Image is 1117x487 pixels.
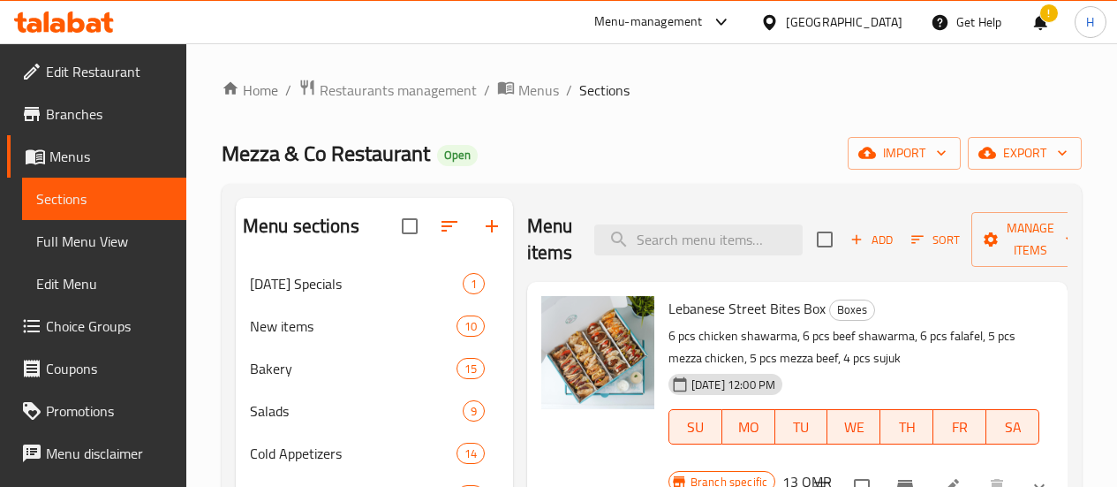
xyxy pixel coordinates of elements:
span: Full Menu View [36,231,172,252]
span: Edit Restaurant [46,61,172,82]
span: Lebanese Street Bites Box [668,295,826,322]
li: / [285,80,291,101]
button: Manage items [971,212,1090,267]
span: Add [848,230,895,250]
span: TH [887,415,926,440]
p: 6 pcs chicken shawarma, 6 pcs beef shawarma, 6 pcs falafel, 5 pcs mezza chicken, 5 pcs mezza beef... [668,325,1039,369]
span: WE [834,415,873,440]
span: H [1086,12,1094,32]
nav: breadcrumb [222,79,1082,102]
a: Menus [497,79,559,102]
a: Edit Menu [22,263,186,305]
span: Menus [518,80,559,101]
a: Branches [7,93,186,135]
button: FR [933,409,986,445]
span: MO [729,415,768,440]
li: / [566,80,572,101]
div: Menu-management [594,11,703,33]
h2: Menu items [527,213,573,266]
span: Salads [250,400,463,422]
a: Menus [7,135,186,178]
span: import [862,142,947,164]
span: FR [940,415,979,440]
span: export [982,142,1068,164]
div: Salads9 [236,390,513,432]
div: items [457,358,485,379]
span: Sections [579,80,630,101]
span: Menus [49,146,172,167]
a: Sections [22,178,186,220]
button: Sort [907,226,964,254]
span: 14 [457,445,484,462]
span: Bakery [250,358,457,379]
span: Promotions [46,400,172,422]
h2: Menu sections [243,213,359,240]
div: items [457,316,485,337]
button: SA [986,409,1039,445]
span: Mezza & Co Restaurant [222,133,430,173]
span: Sort items [900,226,971,254]
a: Menu disclaimer [7,432,186,475]
span: Coupons [46,358,172,379]
div: Boxes [829,300,875,321]
span: New items [250,316,457,337]
span: Cold Appetizers [250,443,457,464]
button: TH [880,409,933,445]
span: Select all sections [391,208,428,245]
div: Cold Appetizers14 [236,432,513,475]
span: Open [437,148,478,163]
img: Lebanese Street Bites Box [541,296,654,409]
a: Edit Restaurant [7,50,186,93]
span: 15 [457,361,484,377]
a: Coupons [7,347,186,390]
span: 9 [464,403,484,420]
span: Boxes [830,300,874,320]
button: TU [775,409,828,445]
button: SU [668,409,722,445]
input: search [594,224,803,255]
a: Promotions [7,390,186,432]
button: export [968,137,1082,170]
button: MO [722,409,775,445]
span: Menu disclaimer [46,443,172,464]
span: Sort [911,230,960,250]
span: [DATE] 12:00 PM [684,377,782,393]
a: Home [222,80,278,101]
div: Bakery15 [236,347,513,390]
div: [DATE] Specials1 [236,263,513,305]
span: Edit Menu [36,273,172,294]
a: Choice Groups [7,305,186,347]
span: Branches [46,103,172,125]
span: SU [676,415,715,440]
button: Add [843,226,900,254]
span: [DATE] Specials [250,273,463,294]
button: import [848,137,961,170]
span: Sections [36,188,172,209]
span: Restaurants management [320,80,477,101]
li: / [484,80,490,101]
div: Ramadan Specials [250,273,463,294]
a: Full Menu View [22,220,186,263]
div: items [463,400,485,422]
span: Choice Groups [46,316,172,337]
div: New items10 [236,305,513,347]
div: [GEOGRAPHIC_DATA] [786,12,902,32]
span: SA [993,415,1032,440]
span: 1 [464,276,484,293]
span: 10 [457,318,484,335]
a: Restaurants management [298,79,477,102]
button: Add section [471,205,513,247]
span: TU [782,415,821,440]
button: WE [827,409,880,445]
span: Manage items [985,217,1075,262]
